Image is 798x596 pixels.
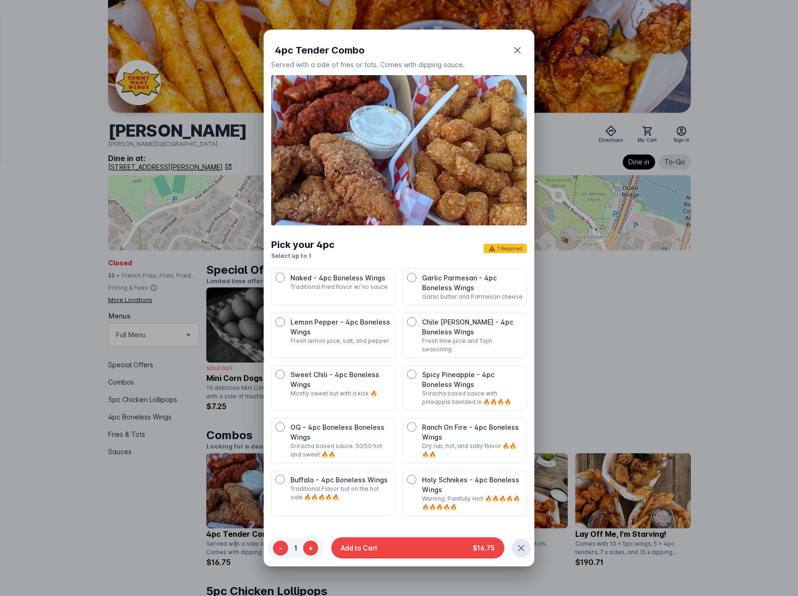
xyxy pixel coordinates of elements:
[288,543,303,553] span: 1
[422,274,497,292] span: Garlic Parmesan - 4pc Boneless Wings
[271,252,335,260] p: Select up to 1
[273,541,288,556] button: -
[422,476,519,494] span: Holy Schnikes - 4pc Boneless Wings
[271,60,527,70] div: Served with a side of fries or tots. Comes with dipping sauce.
[290,318,390,336] span: Lemon Pepper - 4pc Boneless Wings
[275,43,365,57] span: 4pc Tender Combo
[271,238,335,252] div: Pick your 4pc
[473,543,495,553] span: $16.75
[484,244,527,253] span: 1 Required
[422,337,523,354] p: Fresh lime juice and Tajin seasoning
[422,389,523,406] p: Sriracha based sauce with pineapple blended in 🔥🔥🔥🔥
[290,371,379,388] span: Sweet Chili - 4pc Boneless Wings
[303,541,318,556] button: +
[422,442,523,459] p: Dry rub, hot, and salty flavor 🔥🔥🔥🔥
[290,485,391,502] p: Traditional Flavor but on the hot side 🔥🔥🔥🔥🔥
[290,389,391,398] p: Mostly sweet but with a kick 🔥
[271,75,527,225] img: 41440829-022b-4fe5-b6ea-e8e722d95b5e.jpg
[422,495,523,511] p: Warning: Painfully Hot! 🔥🔥🔥🔥🔥🔥🔥🔥🔥🔥
[290,442,391,459] p: Sriracha based sauce. 50/50 hot and sweet 🔥🔥
[290,283,391,291] p: Traditional fried flavor w/ no sauce
[422,293,523,301] p: Garlic butter and Parmesan cheese
[341,543,377,553] span: Add to Cart
[290,337,391,345] p: Fresh lemon juice, salt, and pepper
[290,274,385,282] span: Naked - 4pc Boneless Wings
[422,318,513,336] span: Chile [PERSON_NAME] - 4pc Boneless Wings
[290,423,384,441] span: OG - 4pc Boneless Boneless Wings
[422,371,494,388] span: Spicy Pineapple - 4pc Boneless Wings
[422,423,519,441] span: Ranch On Fire - 4pc Boneless Wings
[290,476,388,484] span: Buffalo - 4pc Boneless Wings
[331,538,504,559] button: Add to Cart$16.75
